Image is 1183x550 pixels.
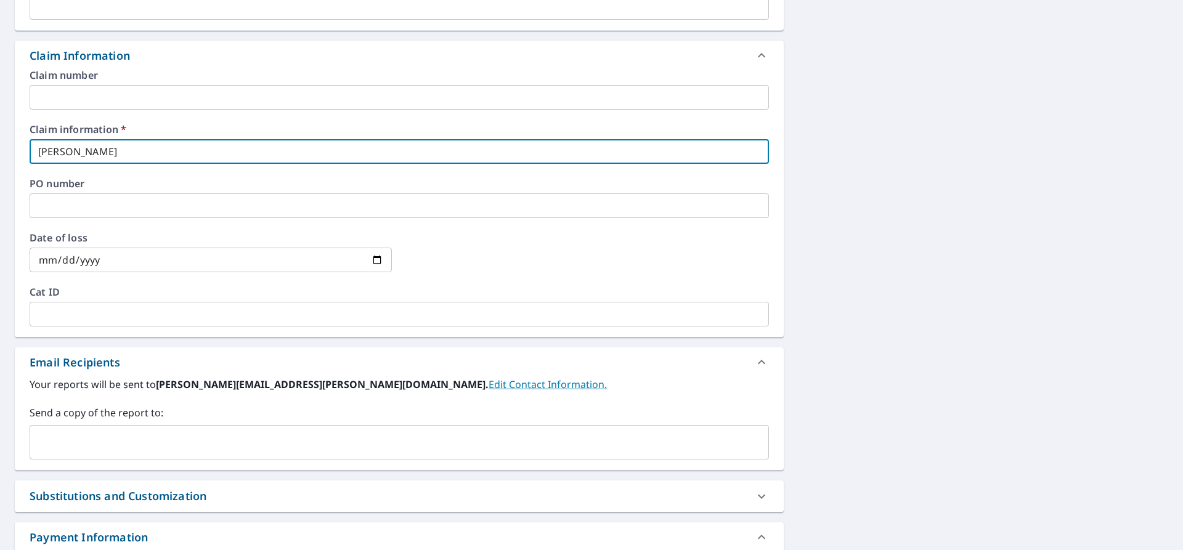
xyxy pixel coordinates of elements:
div: Substitutions and Customization [15,480,784,512]
b: [PERSON_NAME][EMAIL_ADDRESS][PERSON_NAME][DOMAIN_NAME]. [156,378,489,391]
label: Send a copy of the report to: [30,405,769,420]
label: Claim number [30,70,769,80]
div: Payment Information [30,529,148,546]
label: PO number [30,179,769,188]
div: Claim Information [15,41,784,70]
div: Email Recipients [15,347,784,377]
label: Your reports will be sent to [30,377,769,392]
a: EditContactInfo [489,378,607,391]
div: Claim Information [30,47,130,64]
div: Email Recipients [30,354,120,371]
label: Cat ID [30,287,769,297]
label: Date of loss [30,233,392,243]
label: Claim information [30,124,769,134]
div: Substitutions and Customization [30,488,206,504]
